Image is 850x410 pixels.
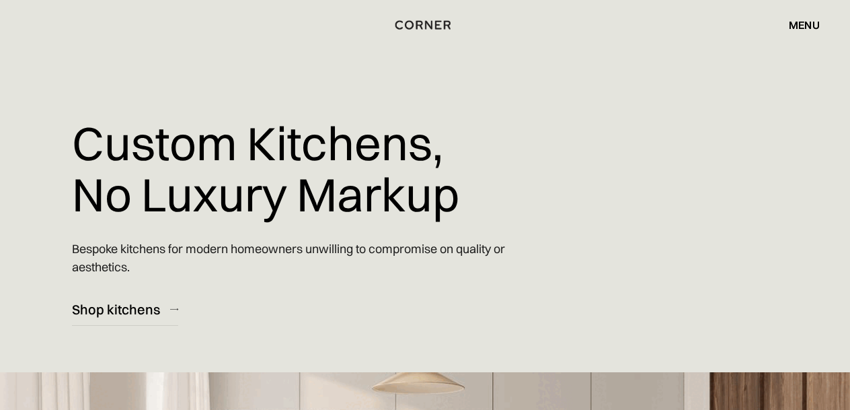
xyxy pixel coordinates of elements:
[789,20,820,30] div: menu
[72,230,561,286] p: Bespoke kitchens for modern homeowners unwilling to compromise on quality or aesthetics.
[394,16,455,34] a: home
[72,108,459,230] h1: Custom Kitchens, No Luxury Markup
[72,300,160,318] div: Shop kitchens
[775,13,820,36] div: menu
[72,293,178,326] a: Shop kitchens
